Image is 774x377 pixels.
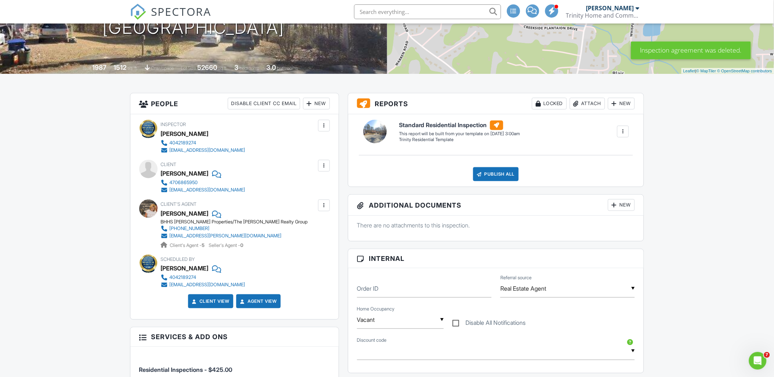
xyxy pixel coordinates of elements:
[473,167,519,181] div: Publish All
[717,69,772,73] a: © OpenStreetMap contributors
[151,4,212,19] span: SPECTORA
[399,131,520,137] div: This report will be built from your template on [DATE] 3:00am
[357,284,379,292] label: Order ID
[608,98,635,109] div: New
[161,179,245,186] a: 4706865950
[161,122,186,127] span: Inspector
[202,243,205,248] strong: 5
[170,140,197,146] div: 4042189274
[453,319,526,328] label: Disable All Notifications
[197,64,217,71] div: 52660
[161,186,245,194] a: [EMAIL_ADDRESS][DOMAIN_NAME]
[399,137,520,143] div: Trinity Residential Template
[161,128,209,139] div: [PERSON_NAME]
[161,232,302,240] a: [EMAIL_ADDRESS][PERSON_NAME][DOMAIN_NAME]
[161,147,245,154] a: [EMAIL_ADDRESS][DOMAIN_NAME]
[161,225,302,232] a: [PHONE_NUMBER]
[92,64,107,71] div: 1987
[170,233,282,239] div: [EMAIL_ADDRESS][PERSON_NAME][DOMAIN_NAME]
[161,274,245,281] a: 4042189274
[114,64,126,71] div: 1512
[683,69,695,73] a: Leaflet
[161,263,209,274] div: [PERSON_NAME]
[234,64,238,71] div: 3
[130,4,146,20] img: The Best Home Inspection Software - Spectora
[348,93,644,114] h3: Reports
[130,327,339,347] h3: Services & Add ons
[170,180,198,186] div: 4706865950
[130,93,339,114] h3: People
[241,243,244,248] strong: 0
[357,221,635,229] p: There are no attachments to this inspection.
[161,168,209,179] div: [PERSON_NAME]
[357,337,387,344] label: Discount code
[170,274,197,280] div: 4042189274
[240,65,260,71] span: bedrooms
[681,68,774,74] div: |
[139,366,233,373] span: Residential Inspections - $425.00
[161,256,195,262] span: Scheduled By
[348,195,644,216] h3: Additional Documents
[161,208,209,219] a: [PERSON_NAME]
[209,243,244,248] span: Seller's Agent -
[239,298,277,305] a: Agent View
[348,249,644,268] h3: Internal
[277,65,298,71] span: bathrooms
[170,282,245,288] div: [EMAIL_ADDRESS][DOMAIN_NAME]
[161,219,308,225] div: BHHS [PERSON_NAME] Properties/The [PERSON_NAME] Realty Group
[170,187,245,193] div: [EMAIL_ADDRESS][DOMAIN_NAME]
[586,4,634,12] div: [PERSON_NAME]
[218,65,227,71] span: sq.ft.
[566,12,640,19] div: Trinity Home and Commerical Inspection Services
[127,65,138,71] span: sq. ft.
[399,121,520,130] h6: Standard Residential Inspection
[130,10,212,25] a: SPECTORA
[170,147,245,153] div: [EMAIL_ADDRESS][DOMAIN_NAME]
[357,306,395,312] label: Home Occupancy
[161,162,177,167] span: Client
[532,98,567,109] div: Locked
[631,42,751,59] div: Inspection agreement was deleted.
[749,352,767,370] iframe: Intercom live chat
[151,65,174,71] span: crawlspace
[570,98,605,109] div: Attach
[161,139,245,147] a: 4042189274
[181,65,196,71] span: Lot Size
[764,352,770,358] span: 7
[228,98,300,109] div: Disable Client CC Email
[170,243,206,248] span: Client's Agent -
[267,64,276,71] div: 3.0
[191,298,230,305] a: Client View
[303,98,330,109] div: New
[500,274,532,281] label: Referral source
[696,69,716,73] a: © MapTiler
[161,281,245,288] a: [EMAIL_ADDRESS][DOMAIN_NAME]
[354,4,501,19] input: Search everything...
[161,201,197,207] span: Client's Agent
[170,226,210,231] div: [PHONE_NUMBER]
[608,199,635,211] div: New
[83,65,91,71] span: Built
